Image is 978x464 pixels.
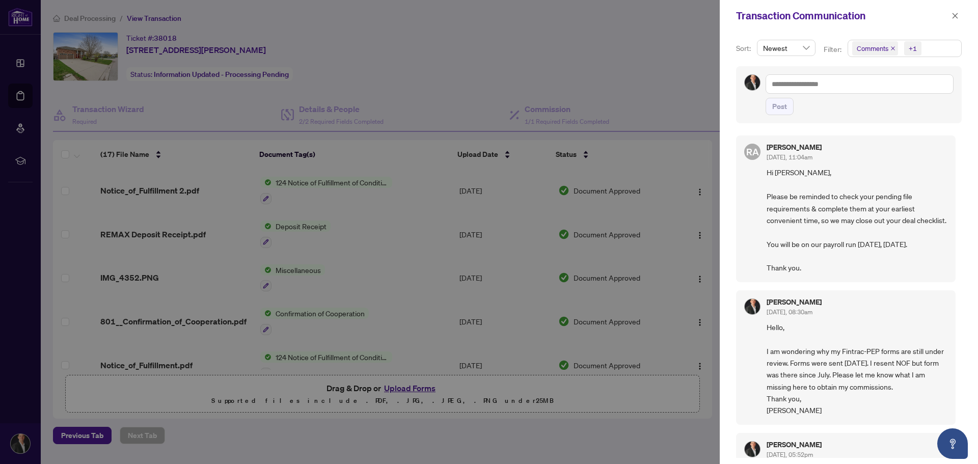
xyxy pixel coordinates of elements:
img: Profile Icon [745,442,760,457]
p: Sort: [736,43,753,54]
span: Comments [857,43,888,53]
h5: [PERSON_NAME] [767,298,822,306]
h5: [PERSON_NAME] [767,441,822,448]
span: [DATE], 08:30am [767,308,812,316]
img: Profile Icon [745,299,760,314]
span: RA [746,145,759,159]
div: Transaction Communication [736,8,948,23]
span: [DATE], 11:04am [767,153,812,161]
span: [DATE], 05:52pm [767,451,813,458]
img: Profile Icon [745,75,760,90]
p: Filter: [824,44,843,55]
div: +1 [909,43,917,53]
span: Hi [PERSON_NAME], Please be reminded to check your pending file requirements & complete them at y... [767,167,947,274]
span: Newest [763,40,809,56]
h5: [PERSON_NAME] [767,144,822,151]
button: Post [766,98,794,115]
button: Open asap [937,428,968,459]
span: Comments [852,41,898,56]
span: close [890,46,895,51]
span: Hello, I am wondering why my Fintrac-PEP forms are still under review. Forms were sent [DATE]. I ... [767,321,947,417]
span: close [952,12,959,19]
